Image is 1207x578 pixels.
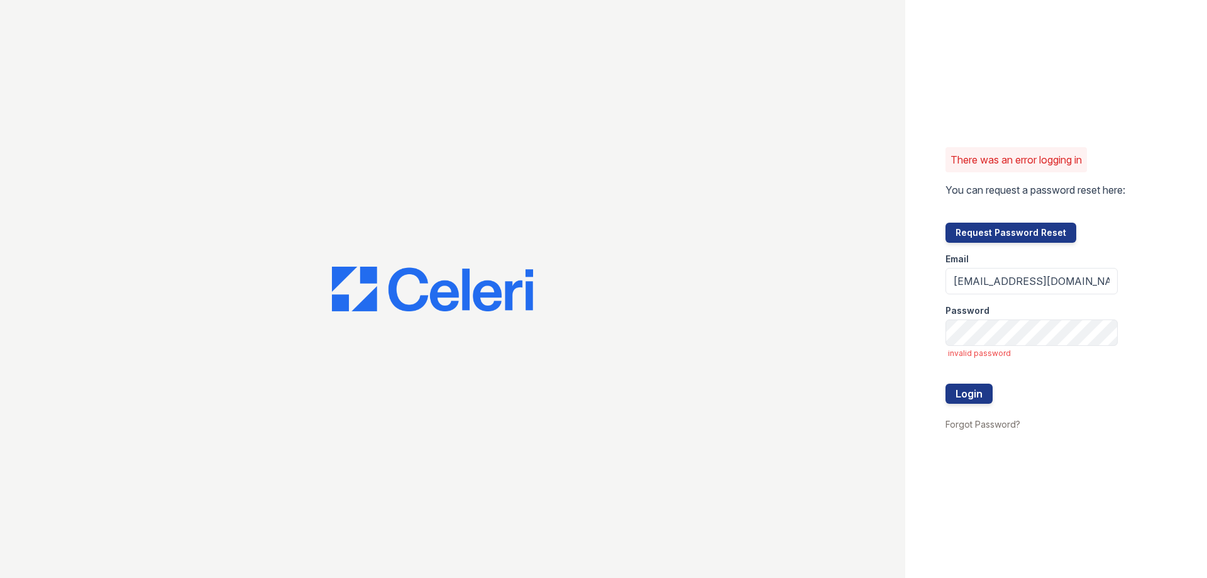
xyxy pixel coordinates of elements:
[945,182,1125,197] p: You can request a password reset here:
[948,348,1118,358] span: invalid password
[945,419,1020,430] a: Forgot Password?
[945,304,989,317] label: Password
[945,384,993,404] button: Login
[332,267,533,312] img: CE_Logo_Blue-a8612792a0a2168367f1c8372b55b34899dd931a85d93a1a3d3e32e68fde9ad4.png
[951,152,1082,167] p: There was an error logging in
[945,253,969,265] label: Email
[945,223,1076,243] button: Request Password Reset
